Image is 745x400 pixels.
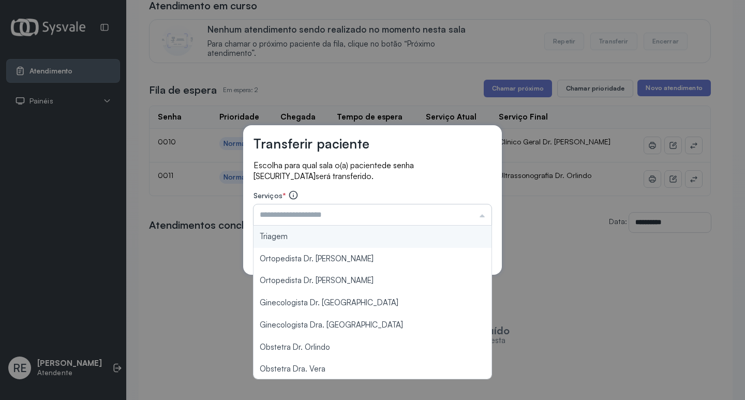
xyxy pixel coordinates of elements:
li: Ortopedista Dr. [PERSON_NAME] [254,248,491,270]
span: de senha [SECURITY_DATA] [254,160,414,181]
p: Escolha para qual sala o(a) paciente será transferido. [254,160,491,182]
h3: Transferir paciente [254,136,369,152]
li: Ginecologista Dr. [GEOGRAPHIC_DATA] [254,292,491,314]
li: Ginecologista Dra. [GEOGRAPHIC_DATA] [254,314,491,336]
li: Obstetra Dra. Vera [254,358,491,380]
span: Serviços [254,191,282,200]
li: Triagem [254,226,491,248]
li: Obstetra Dr. Orlindo [254,336,491,359]
li: Ortopedista Dr. [PERSON_NAME] [254,270,491,292]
